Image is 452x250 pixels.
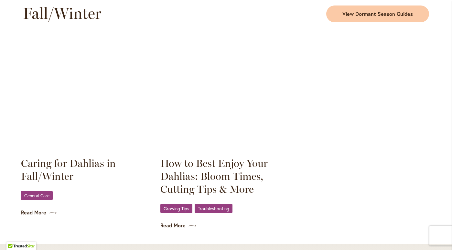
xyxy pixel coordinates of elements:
a: Read More [21,209,153,216]
span: Growing Tips [164,206,189,211]
a: Growing Tips [160,204,192,213]
a: How to Best Enjoy Your Dahlias: Bloom Times, Cutting Tips & More [160,157,292,196]
a: Caring for Dahlias in Fall/Winter [21,157,153,183]
div: , [160,203,292,214]
img: SID Dahlia fields encased in ice in the winter [21,36,153,149]
span: View Dormant Season Guides [342,10,413,18]
a: Read More [160,222,292,229]
img: SID - DAHLIAS - BUCKETS [160,36,292,149]
a: General Care [21,191,53,200]
span: Troubleshooting [198,206,229,211]
h2: Fall/Winter [23,4,222,22]
a: Troubleshooting [195,204,232,213]
a: View Dormant Season Guides [326,5,429,22]
span: General Care [24,193,49,198]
